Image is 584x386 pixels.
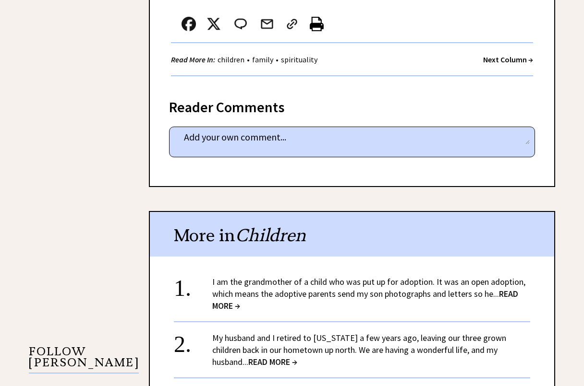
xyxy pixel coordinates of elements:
iframe: Advertisement [29,13,125,301]
div: 2. [174,332,212,350]
img: message_round%202.png [232,17,249,31]
span: Children [235,224,306,246]
img: link_02.png [285,17,299,31]
img: mail.png [260,17,274,31]
div: • • [171,54,320,66]
a: spirituality [279,55,320,64]
a: children [215,55,247,64]
div: Reader Comments [169,97,535,112]
img: facebook.png [182,17,196,31]
img: x_small.png [207,17,221,31]
a: I am the grandmother of a child who was put up for adoption. It was an open adoption, which means... [212,276,525,311]
img: printer%20icon.png [310,17,324,31]
strong: Read More In: [171,55,215,64]
a: Next Column → [483,55,533,64]
div: More in [150,212,554,257]
div: 1. [174,276,212,293]
span: READ MORE → [248,356,297,367]
span: READ MORE → [212,288,518,311]
a: My husband and I retired to [US_STATE] a few years ago, leaving our three grown children back in ... [212,332,506,367]
a: family [250,55,276,64]
p: FOLLOW [PERSON_NAME] [29,346,139,374]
